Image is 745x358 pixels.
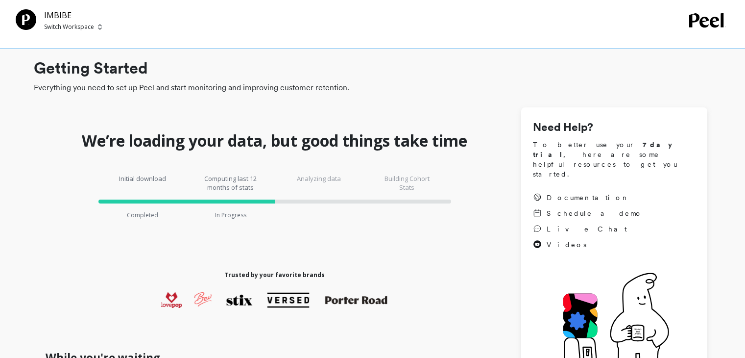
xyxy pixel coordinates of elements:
[224,271,325,279] h1: Trusted by your favorite brands
[547,193,630,203] span: Documentation
[44,23,94,31] p: Switch Workspace
[98,23,102,31] img: picker
[547,240,586,250] span: Videos
[16,9,36,30] img: Team Profile
[34,56,707,80] h1: Getting Started
[127,211,158,219] p: Completed
[378,174,436,192] p: Building Cohort Stats
[82,131,467,151] h1: We’re loading your data, but good things take time
[113,174,172,192] p: Initial download
[533,119,696,136] h1: Need Help?
[533,208,643,218] a: Schedule a demo
[533,141,680,158] strong: 7 day trial
[201,174,260,192] p: Computing last 12 months of stats
[533,240,643,250] a: Videos
[44,9,102,21] p: IMBIBE
[547,224,627,234] span: Live Chat
[215,211,246,219] p: In Progress
[533,140,696,179] span: To better use your , here are some helpful resources to get you started.
[533,193,643,203] a: Documentation
[34,82,707,94] span: Everything you need to set up Peel and start monitoring and improving customer retention.
[547,208,643,218] span: Schedule a demo
[289,174,348,192] p: Analyzing data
